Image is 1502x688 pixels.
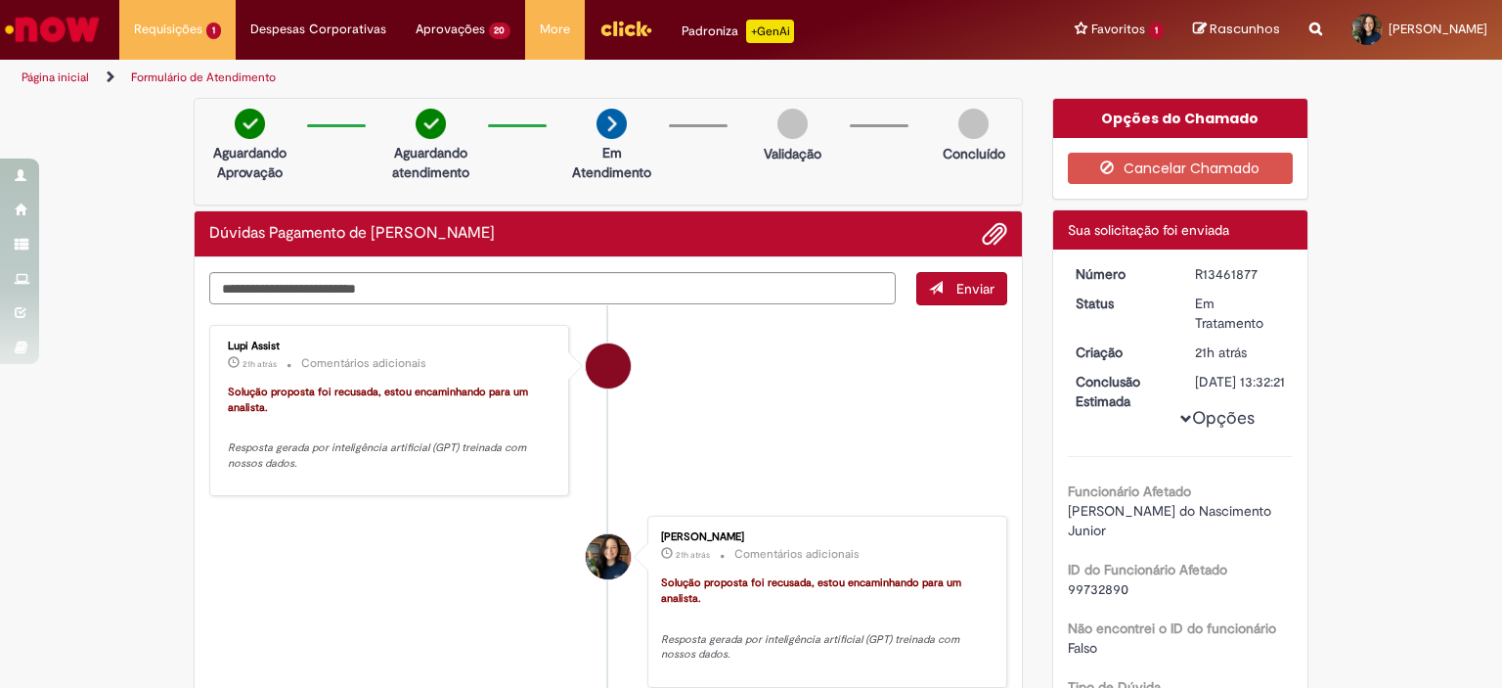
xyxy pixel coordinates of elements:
em: Resposta gerada por inteligência artificial (GPT) treinada com nossos dados. [228,440,529,471]
h2: Dúvidas Pagamento de Salário Histórico de tíquete [209,225,495,243]
div: Opções do Chamado [1053,99,1308,138]
div: Esther Vitoria Carvalho De Paula [586,534,631,579]
small: Comentários adicionais [301,355,426,372]
font: Solução proposta foi recusada, estou encaminhando para um analista. [228,385,531,415]
small: Comentários adicionais [734,546,860,563]
span: Aprovações [416,20,485,39]
div: Em Tratamento [1195,294,1286,333]
time: 29/08/2025 11:30:42 [1195,344,1247,361]
span: [PERSON_NAME] [1389,21,1487,37]
dt: Conclusão Estimada [1061,372,1181,411]
img: img-circle-grey.png [777,109,808,139]
div: R13461877 [1195,264,1286,284]
p: Concluído [943,144,1005,163]
em: Resposta gerada por inteligência artificial (GPT) treinada com nossos dados. [661,632,962,663]
button: Adicionar anexos [982,221,1007,247]
span: 1 [206,23,221,39]
p: Aguardando Aprovação [202,143,297,182]
dt: Criação [1061,343,1181,362]
span: 99732890 [1068,580,1128,598]
span: Rascunhos [1210,20,1280,38]
p: Em Atendimento [564,143,659,182]
div: Lupi Assist [586,344,631,389]
p: +GenAi [746,20,794,43]
img: ServiceNow [2,10,103,49]
button: Cancelar Chamado [1068,153,1294,184]
a: Página inicial [22,69,89,85]
a: Formulário de Atendimento [131,69,276,85]
b: ID do Funcionário Afetado [1068,561,1227,578]
img: check-circle-green.png [416,109,446,139]
span: 21h atrás [243,358,277,370]
div: Padroniza [682,20,794,43]
div: [PERSON_NAME] [661,531,987,543]
span: 21h atrás [676,549,710,561]
img: click_logo_yellow_360x200.png [599,14,652,43]
b: Funcionário Afetado [1068,482,1191,500]
div: [DATE] 13:32:21 [1195,372,1286,391]
time: 29/08/2025 11:32:28 [243,358,277,370]
p: Validação [764,144,821,163]
b: Não encontrei o ID do funcionário [1068,619,1276,637]
a: Rascunhos [1193,21,1280,39]
dt: Status [1061,294,1181,313]
span: Favoritos [1091,20,1145,39]
font: Solução proposta foi recusada, estou encaminhando para um analista. [661,575,964,606]
span: 20 [489,23,511,39]
span: More [540,20,570,39]
div: 29/08/2025 11:30:42 [1195,343,1286,362]
img: check-circle-green.png [235,109,265,139]
img: img-circle-grey.png [958,109,989,139]
span: Requisições [134,20,202,39]
span: 21h atrás [1195,344,1247,361]
textarea: Digite sua mensagem aqui... [209,272,896,305]
div: Lupi Assist [228,341,553,352]
span: Sua solicitação foi enviada [1068,221,1229,239]
span: Falso [1068,639,1097,657]
time: 29/08/2025 11:32:27 [676,549,710,561]
span: 1 [1149,23,1164,39]
span: Despesas Corporativas [250,20,386,39]
img: arrow-next.png [596,109,627,139]
dt: Número [1061,264,1181,284]
p: Aguardando atendimento [383,143,478,182]
button: Enviar [916,272,1007,305]
ul: Trilhas de página [15,60,987,96]
span: Enviar [956,280,994,298]
span: [PERSON_NAME] do Nascimento Junior [1068,502,1275,539]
